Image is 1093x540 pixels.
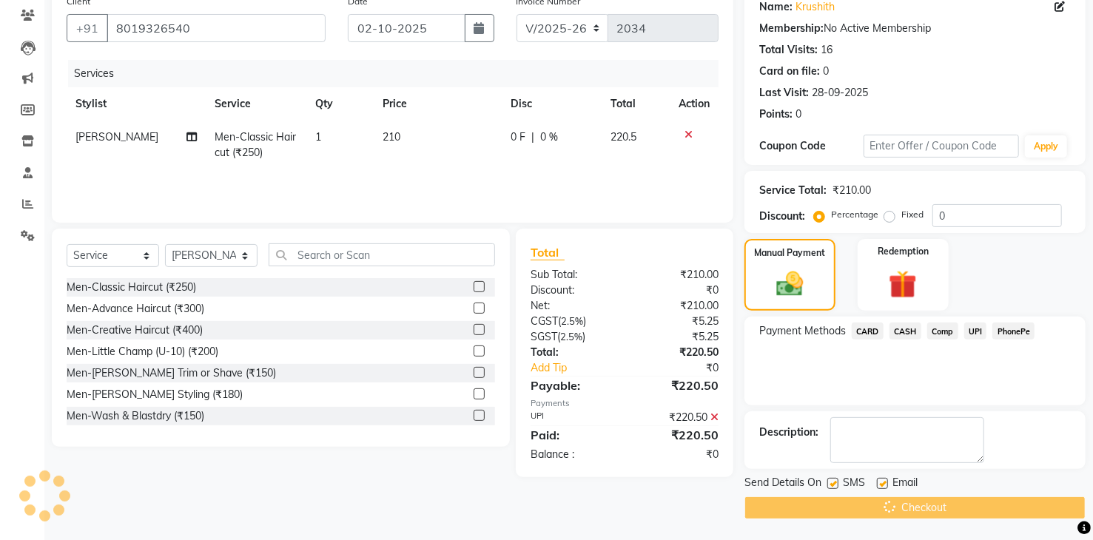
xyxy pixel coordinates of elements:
th: Price [374,87,502,121]
span: 220.5 [611,130,636,144]
span: Men-Classic Haircut (₹250) [215,130,296,159]
div: Men-Advance Haircut (₹300) [67,301,204,317]
div: Last Visit: [759,85,809,101]
th: Service [206,87,306,121]
div: Net: [519,298,625,314]
div: Men-[PERSON_NAME] Styling (₹180) [67,387,243,402]
div: Men-Wash & Blastdry (₹150) [67,408,204,424]
div: No Active Membership [759,21,1071,36]
div: ₹0 [625,447,730,462]
span: | [532,129,535,145]
label: Manual Payment [755,246,826,260]
div: Men-Creative Haircut (₹400) [67,323,203,338]
div: Discount: [759,209,805,224]
th: Disc [502,87,602,121]
input: Search or Scan [269,243,495,266]
div: 0 [823,64,829,79]
span: Send Details On [744,475,821,493]
div: ₹5.25 [625,314,730,329]
span: 2.5% [561,315,583,327]
div: Sub Total: [519,267,625,283]
div: Description: [759,425,818,440]
div: Men-Classic Haircut (₹250) [67,280,196,295]
img: _cash.svg [768,269,812,300]
span: SGST [531,330,557,343]
div: ₹210.00 [625,267,730,283]
div: Total: [519,345,625,360]
button: Apply [1025,135,1067,158]
div: Paid: [519,426,625,444]
div: Service Total: [759,183,827,198]
div: Total Visits: [759,42,818,58]
div: Balance : [519,447,625,462]
input: Search by Name/Mobile/Email/Code [107,14,326,42]
span: PhonePe [992,323,1035,340]
div: UPI [519,410,625,425]
div: Payable: [519,377,625,394]
div: ₹0 [625,283,730,298]
div: Coupon Code [759,138,863,154]
div: ( ) [519,314,625,329]
img: _gift.svg [880,267,926,302]
a: Add Tip [519,360,642,376]
div: ₹0 [642,360,730,376]
label: Percentage [831,208,878,221]
div: ₹5.25 [625,329,730,345]
span: CARD [852,323,884,340]
span: [PERSON_NAME] [75,130,158,144]
div: ₹220.50 [625,410,730,425]
span: Comp [927,323,958,340]
div: ₹220.50 [625,377,730,394]
label: Fixed [901,208,924,221]
div: Points: [759,107,793,122]
label: Redemption [878,245,929,258]
th: Qty [306,87,373,121]
div: 16 [821,42,833,58]
div: Membership: [759,21,824,36]
span: Total [531,245,565,260]
div: ₹220.50 [625,426,730,444]
input: Enter Offer / Coupon Code [864,135,1019,158]
div: ₹210.00 [833,183,871,198]
span: 0 % [541,129,559,145]
div: ₹210.00 [625,298,730,314]
div: 28-09-2025 [812,85,868,101]
th: Action [670,87,719,121]
div: Men-[PERSON_NAME] Trim or Shave (₹150) [67,365,276,381]
span: CASH [889,323,921,340]
span: Payment Methods [759,323,846,339]
span: 0 F [511,129,526,145]
div: ₹220.50 [625,345,730,360]
div: 0 [796,107,801,122]
span: UPI [964,323,987,340]
div: Services [68,60,730,87]
th: Total [602,87,670,121]
span: 210 [383,130,400,144]
div: Payments [531,397,719,410]
div: ( ) [519,329,625,345]
div: Card on file: [759,64,820,79]
th: Stylist [67,87,206,121]
div: Discount: [519,283,625,298]
span: 1 [315,130,321,144]
button: +91 [67,14,108,42]
span: CGST [531,314,558,328]
span: Email [892,475,918,493]
span: SMS [843,475,865,493]
span: 2.5% [560,331,582,342]
div: Men-Little Champ (U-10) (₹200) [67,344,218,360]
